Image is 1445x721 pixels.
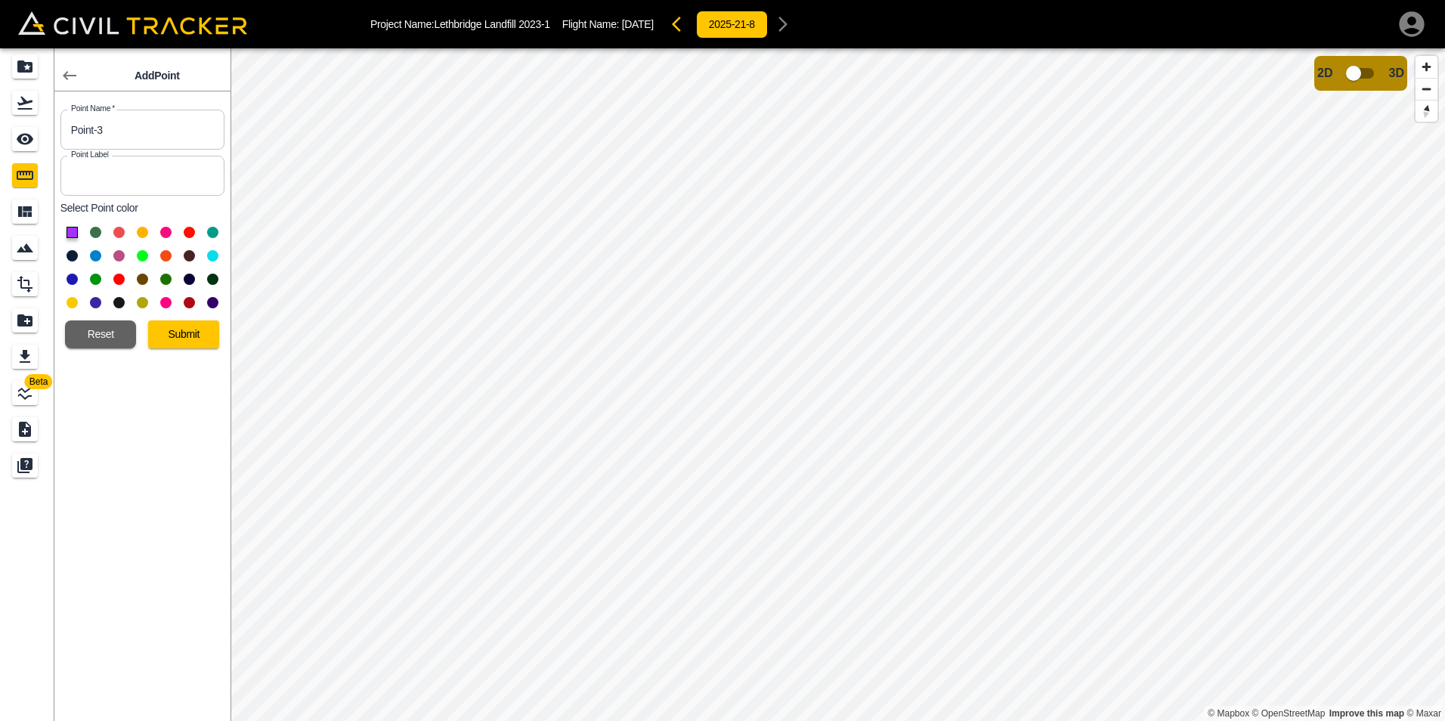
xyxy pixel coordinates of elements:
[370,18,550,30] p: Project Name: Lethbridge Landfill 2023-1
[1416,56,1437,78] button: Zoom in
[1389,67,1404,80] span: 3D
[696,11,768,39] button: 2025-21-8
[1406,708,1441,719] a: Maxar
[18,11,247,35] img: Civil Tracker
[1416,100,1437,122] button: Reset bearing to north
[1329,708,1404,719] a: Map feedback
[1252,708,1326,719] a: OpenStreetMap
[1416,78,1437,100] button: Zoom out
[562,18,654,30] p: Flight Name:
[1208,708,1249,719] a: Mapbox
[1317,67,1332,80] span: 2D
[622,18,654,30] span: [DATE]
[231,48,1445,721] canvas: Map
